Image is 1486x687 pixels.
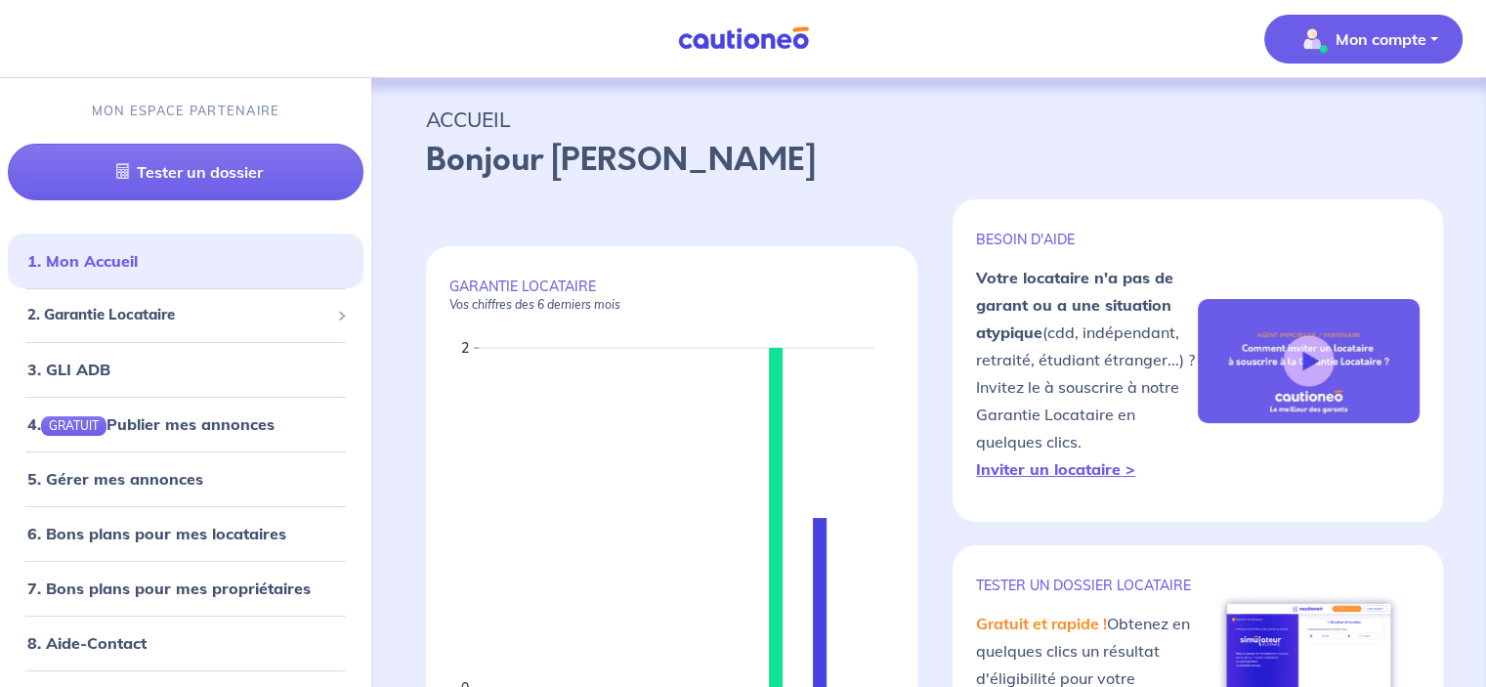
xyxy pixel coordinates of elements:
p: ACCUEIL [426,102,1431,137]
p: (cdd, indépendant, retraité, étudiant étranger...) ? Invitez le à souscrire à notre Garantie Loca... [976,264,1198,483]
div: 5. Gérer mes annonces [8,459,363,498]
a: Tester un dossier [8,144,363,200]
div: 3. GLI ADB [8,350,363,389]
div: 7. Bons plans pour mes propriétaires [8,569,363,608]
button: illu_account_valid_menu.svgMon compte [1264,15,1463,64]
a: 7. Bons plans pour mes propriétaires [27,579,311,598]
img: video-gli-new-none.jpg [1198,299,1420,424]
p: BESOIN D'AIDE [976,231,1198,248]
em: Gratuit et rapide ! [976,614,1107,633]
text: 2 [461,339,469,357]
p: Mon compte [1336,27,1426,51]
a: 5. Gérer mes annonces [27,469,203,489]
span: 2. Garantie Locataire [27,304,329,326]
p: TESTER un dossier locataire [976,577,1198,594]
p: MON ESPACE PARTENAIRE [92,102,280,120]
a: 6. Bons plans pour mes locataires [27,524,286,543]
div: 6. Bons plans pour mes locataires [8,514,363,553]
a: 1. Mon Accueil [27,251,138,271]
strong: Votre locataire n'a pas de garant ou a une situation atypique [976,268,1173,342]
a: 3. GLI ADB [27,360,110,379]
div: 1. Mon Accueil [8,241,363,280]
a: 8. Aide-Contact [27,633,147,653]
p: GARANTIE LOCATAIRE [449,278,894,313]
div: 2. Garantie Locataire [8,296,363,334]
a: Inviter un locataire > [976,459,1135,479]
img: illu_account_valid_menu.svg [1296,23,1328,55]
div: 8. Aide-Contact [8,623,363,663]
div: 4.GRATUITPublier mes annonces [8,405,363,444]
p: Bonjour [PERSON_NAME] [426,137,1431,184]
img: Cautioneo [670,26,817,51]
em: Vos chiffres des 6 derniers mois [449,297,620,312]
a: 4.GRATUITPublier mes annonces [27,414,275,434]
